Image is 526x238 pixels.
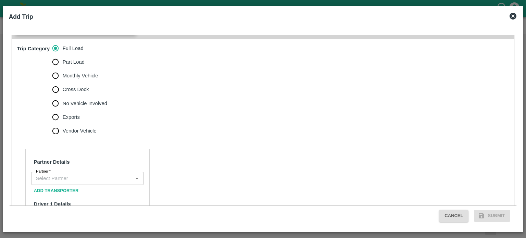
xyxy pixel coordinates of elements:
[33,174,130,183] input: Select Partner
[133,174,141,183] button: Open
[63,45,84,52] span: Full Load
[9,13,33,20] b: Add Trip
[14,41,53,138] h6: Trip Category
[36,169,51,174] label: Partner
[63,58,85,66] span: Part Load
[63,86,89,93] span: Cross Dock
[63,100,107,107] span: No Vehicle Involved
[52,41,113,138] div: trip_category
[34,201,71,207] strong: Driver 1 Details
[31,185,82,197] button: Add Transporter
[63,127,97,135] span: Vendor Vehicle
[439,210,468,222] button: Cancel
[63,113,80,121] span: Exports
[63,72,98,79] span: Monthly Vehicle
[34,159,70,165] strong: Partner Details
